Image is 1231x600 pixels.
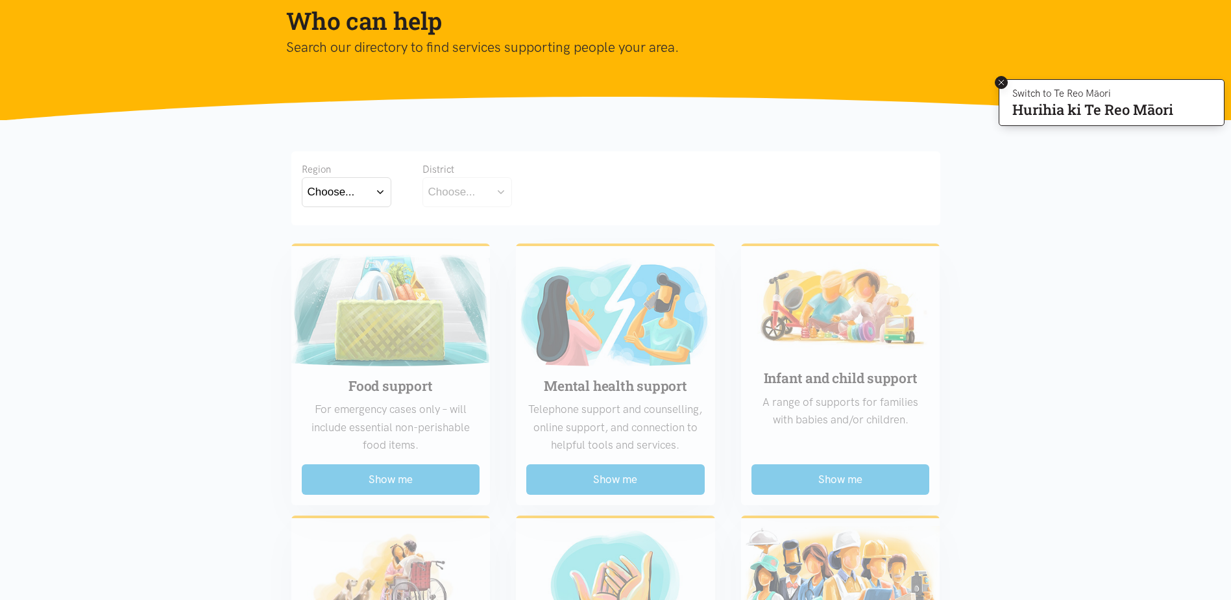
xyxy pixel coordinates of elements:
div: District [422,162,512,177]
h1: Who can help [286,5,925,36]
div: Choose... [428,183,476,201]
button: Choose... [422,177,512,206]
p: Hurihia ki Te Reo Māori [1012,104,1173,116]
div: Region [302,162,391,177]
p: Search our directory to find services supporting people your area. [286,36,925,58]
button: Choose... [302,177,391,206]
p: Switch to Te Reo Māori [1012,90,1173,97]
div: Choose... [308,183,355,201]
